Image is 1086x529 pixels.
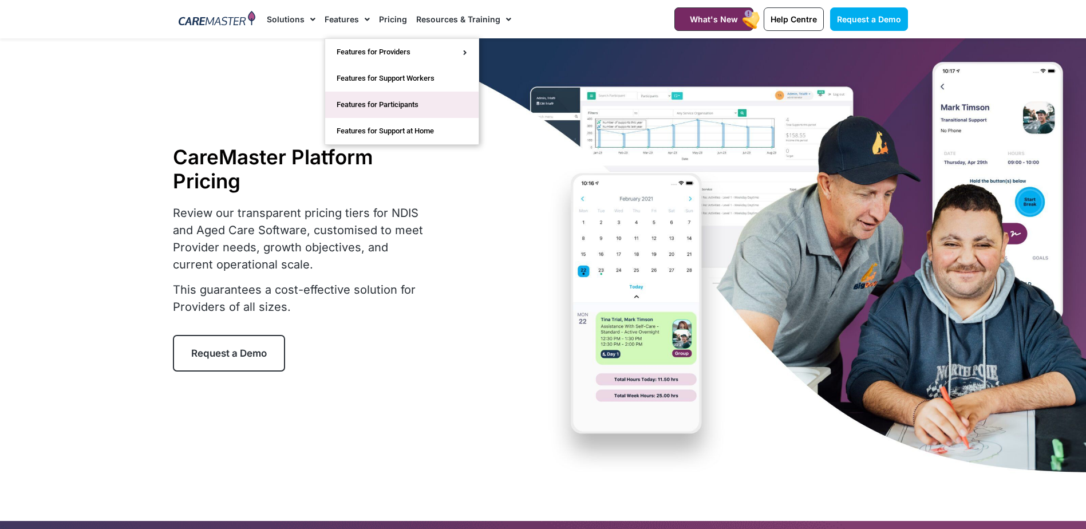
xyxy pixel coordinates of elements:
[325,92,479,118] a: Features for Participants
[325,38,479,145] ul: Features
[830,7,908,31] a: Request a Demo
[325,118,479,144] a: Features for Support at Home
[173,335,285,372] a: Request a Demo
[191,348,267,359] span: Request a Demo
[325,39,479,65] a: Features for Providers
[771,14,817,24] span: Help Centre
[173,204,431,273] p: Review our transparent pricing tiers for NDIS and Aged Care Software, customised to meet Provider...
[674,7,753,31] a: What's New
[173,145,431,193] h1: CareMaster Platform Pricing
[179,11,256,28] img: CareMaster Logo
[764,7,824,31] a: Help Centre
[173,281,431,315] p: This guarantees a cost-effective solution for Providers of all sizes.
[837,14,901,24] span: Request a Demo
[325,65,479,92] a: Features for Support Workers
[690,14,738,24] span: What's New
